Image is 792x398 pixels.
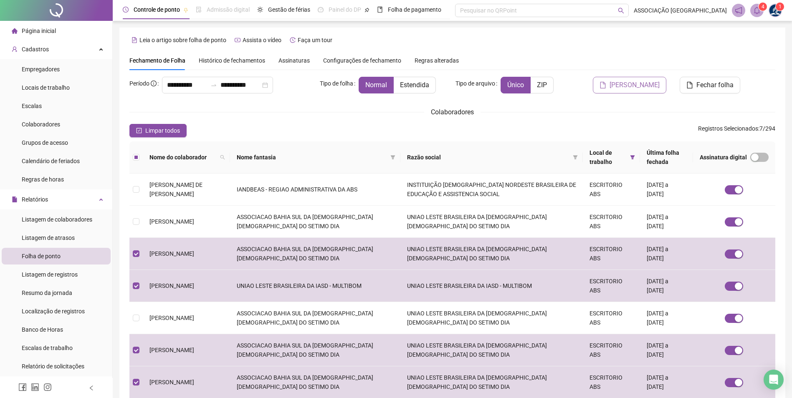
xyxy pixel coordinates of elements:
span: dashboard [318,7,324,13]
span: Painel do DP [329,6,361,13]
span: info-circle [151,81,157,86]
span: filter [571,151,579,164]
td: [DATE] a [DATE] [640,302,693,334]
span: filter [630,155,635,160]
span: file [686,82,693,88]
td: UNIAO LESTE BRASILEIRA DA IASD - MULTIBOM [230,270,400,302]
span: Folha de ponto [22,253,61,259]
span: Listagem de registros [22,271,78,278]
span: filter [628,146,637,168]
span: pushpin [183,8,188,13]
span: home [12,28,18,34]
span: 1 [779,4,782,10]
span: Razão social [407,153,569,162]
span: Único [507,81,524,89]
span: Locais de trabalho [22,84,70,91]
span: [PERSON_NAME] [149,379,194,385]
span: search [618,8,624,14]
span: [PERSON_NAME] [149,282,194,289]
span: Local de trabalho [590,148,627,166]
td: UNIAO LESTE BRASILEIRA DA [DEMOGRAPHIC_DATA] [DEMOGRAPHIC_DATA] DO SETIMO DIA [400,302,583,334]
td: ASSOCIACAO BAHIA SUL DA [DEMOGRAPHIC_DATA] [DEMOGRAPHIC_DATA] DO SETIMO DIA [230,238,400,270]
td: IANDBEAS - REGIAO ADMINISTRATIVA DA ABS [230,174,400,206]
div: Open Intercom Messenger [764,370,784,390]
span: Nome do colaborador [149,153,217,162]
span: filter [390,155,395,160]
span: Empregadores [22,66,60,73]
td: ESCRITORIO ABS [583,270,640,302]
span: Assinatura digital [700,153,747,162]
span: instagram [43,383,52,391]
span: [PERSON_NAME] [149,347,194,353]
span: Banco de Horas [22,326,63,333]
span: Resumo da jornada [22,290,72,296]
span: Admissão digital [207,6,250,13]
sup: Atualize o seu contato no menu Meus Dados [776,3,784,11]
td: ASSOCIACAO BAHIA SUL DA [DEMOGRAPHIC_DATA] [DEMOGRAPHIC_DATA] DO SETIMO DIA [230,302,400,334]
span: Faça um tour [298,37,332,43]
td: ESCRITORIO ABS [583,174,640,206]
span: Regras de horas [22,176,64,183]
td: ESCRITORIO ABS [583,238,640,270]
span: Estendida [400,81,429,89]
span: search [218,151,227,164]
span: file [12,196,18,202]
span: 4 [762,4,764,10]
span: linkedin [31,383,39,391]
span: Colaboradores [431,108,474,116]
span: to [210,82,217,88]
span: Listagem de atrasos [22,234,75,241]
td: [DATE] a [DATE] [640,174,693,206]
td: [DATE] a [DATE] [640,334,693,366]
img: 30664 [769,4,782,17]
span: [PERSON_NAME] DE [PERSON_NAME] [149,181,202,197]
span: filter [389,151,397,164]
span: Tipo de folha [320,79,353,88]
span: Gestão de férias [268,6,310,13]
span: Calendário de feriados [22,158,80,164]
button: Limpar todos [129,124,187,137]
span: Folha de pagamento [388,6,441,13]
span: file-done [196,7,202,13]
span: facebook [18,383,27,391]
td: ASSOCIACAO BAHIA SUL DA [DEMOGRAPHIC_DATA] [DEMOGRAPHIC_DATA] DO SETIMO DIA [230,206,400,238]
span: Fechar folha [696,80,734,90]
span: [PERSON_NAME] [149,315,194,321]
span: pushpin [364,8,369,13]
td: UNIAO LESTE BRASILEIRA DA IASD - MULTIBOM [400,270,583,302]
td: [DATE] a [DATE] [640,270,693,302]
span: Colaboradores [22,121,60,128]
span: Localização de registros [22,308,85,315]
th: Última folha fechada [640,141,693,174]
span: [PERSON_NAME] [149,250,194,257]
span: Configurações de fechamento [323,58,401,63]
td: ASSOCIACAO BAHIA SUL DA [DEMOGRAPHIC_DATA] [DEMOGRAPHIC_DATA] DO SETIMO DIA [230,334,400,366]
span: check-square [136,128,142,134]
span: Assinaturas [278,58,310,63]
span: Escalas [22,103,42,109]
span: Listagem de colaboradores [22,216,92,223]
span: Assista o vídeo [243,37,281,43]
td: [DATE] a [DATE] [640,206,693,238]
span: Página inicial [22,28,56,34]
td: UNIAO LESTE BRASILEIRA DA [DEMOGRAPHIC_DATA] [DEMOGRAPHIC_DATA] DO SETIMO DIA [400,206,583,238]
span: Normal [365,81,387,89]
span: youtube [235,37,240,43]
td: UNIAO LESTE BRASILEIRA DA [DEMOGRAPHIC_DATA] [DEMOGRAPHIC_DATA] DO SETIMO DIA [400,238,583,270]
span: Cadastros [22,46,49,53]
span: Regras alteradas [415,58,459,63]
span: Relatórios [22,196,48,203]
span: sun [257,7,263,13]
span: filter [573,155,578,160]
sup: 4 [759,3,767,11]
span: book [377,7,383,13]
span: clock-circle [123,7,129,13]
span: swap-right [210,82,217,88]
span: Histórico de fechamentos [199,57,265,64]
span: user-add [12,46,18,52]
td: UNIAO LESTE BRASILEIRA DA [DEMOGRAPHIC_DATA] [DEMOGRAPHIC_DATA] DO SETIMO DIA [400,334,583,366]
span: file [600,82,606,88]
td: INSTITUIÇÃO [DEMOGRAPHIC_DATA] NORDESTE BRASILEIRA DE EDUCAÇÃO E ASSISTENCIA SOCIAL [400,174,583,206]
span: Grupos de acesso [22,139,68,146]
span: history [290,37,296,43]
